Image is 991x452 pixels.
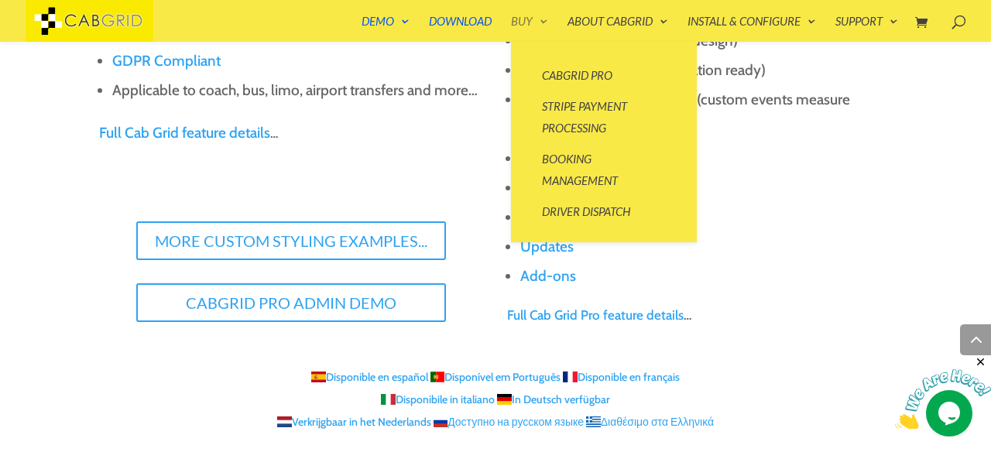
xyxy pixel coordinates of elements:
[526,143,681,196] a: Booking Management
[568,15,668,42] a: About CabGrid
[586,415,714,429] a: Διαθέσιμο στα Ελληνικά
[381,394,396,405] span: Italiano - IT
[99,118,484,148] p: …
[497,392,610,406] a: In Deutsch verfügbar
[362,15,410,42] a: Demo
[497,394,512,405] span: Deutsch - DE
[430,372,445,382] span: Português - PT
[511,15,548,42] a: Buy
[507,307,684,323] a: Full Cab Grid Pro feature details
[112,76,484,105] li: Applicable to coach, bus, limo, airport transfers and more…
[136,221,446,260] a: More Custom Styling Examples...
[520,267,576,285] a: Add-ons
[520,238,574,255] a: Updates
[311,372,326,382] span: Español - ES
[26,11,153,27] a: CabGrid Taxi Plugin
[895,355,991,429] iframe: chat widget
[526,196,681,227] a: Driver Dispatch
[835,15,898,42] a: Support
[520,56,892,85] li: (translation ready)
[526,91,681,143] a: Stripe Payment Processing
[311,370,428,384] a: Disponible en español
[520,85,892,144] li: integration (custom events measure usage)
[563,370,680,384] a: Disponible en français
[430,370,561,384] a: Disponível em Português
[136,283,446,322] a: CabGrid Pro Admin Demo
[99,124,270,142] a: Full Cab Grid feature details
[434,415,585,429] a: Доступно на русском языке
[429,15,492,42] a: Download
[586,416,601,427] span: Ελληνικά - GR
[434,416,448,427] span: Изменить язык - RU
[688,15,816,42] a: Install & Configure
[277,416,292,427] span: Nederlands - NL
[277,415,431,429] a: Verkrijgbaar in het Nederlands
[381,392,495,406] a: Disponibile in italiano
[112,52,221,70] a: GDPR Compliant
[563,372,578,382] span: Français - FR
[507,304,892,327] p: …
[526,60,681,91] a: CabGrid Pro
